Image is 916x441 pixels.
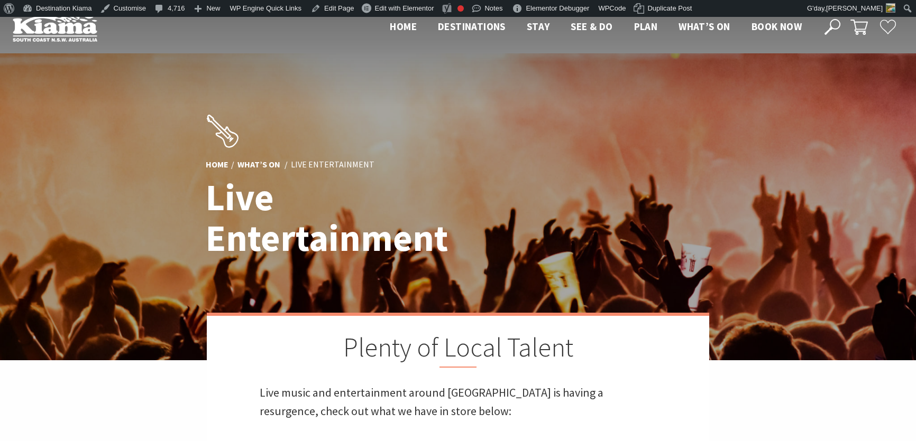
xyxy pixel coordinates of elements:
img: Kiama Logo [13,13,97,42]
span: See & Do [571,20,612,33]
nav: Main Menu [379,18,812,36]
span: Plan [634,20,658,33]
p: Live music and entertainment around [GEOGRAPHIC_DATA] is having a resurgence, check out what we h... [260,383,656,420]
h2: Plenty of Local Talent [260,332,656,368]
span: Book now [752,20,802,33]
a: Home [206,159,228,171]
span: Edit with Elementor [374,4,434,12]
li: Live Entertainment [291,158,374,172]
div: Focus keyphrase not set [457,5,464,12]
span: Home [390,20,417,33]
span: What’s On [679,20,730,33]
span: Destinations [438,20,506,33]
span: Stay [527,20,550,33]
span: [PERSON_NAME] [826,4,883,12]
a: What’s On [237,159,280,171]
h1: Live Entertainment [206,177,505,259]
